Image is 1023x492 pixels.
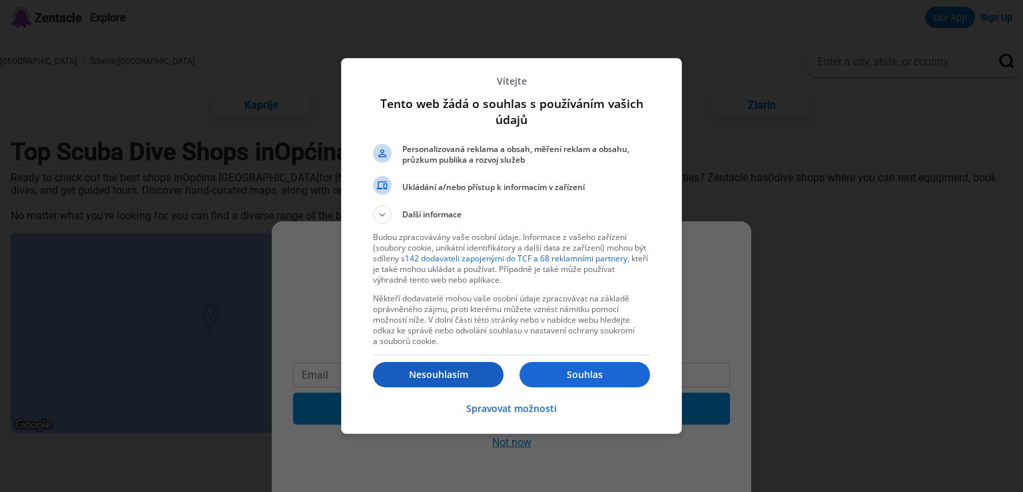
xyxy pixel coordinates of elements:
span: Další informace [402,209,462,224]
span: Personalizovaná reklama a obsah, měření reklam a obsahu, průzkum publika a rozvoj služeb [402,144,650,165]
div: Tento web žádá o souhlas s používáním vašich údajů [341,58,682,434]
span: Ukládání a/nebo přístup k informacím v zařízení [402,182,650,193]
h1: Tento web žádá o souhlas s používáním vašich údajů [373,95,650,127]
button: Souhlas [519,362,650,387]
p: Vítejte [373,75,650,87]
button: Další informace [373,205,650,224]
p: Někteří dodavatelé mohou vaše osobní údaje zpracovávat na základě oprávněného zájmu, proti kterém... [373,293,650,347]
button: Spravovat možnosti [466,395,557,423]
p: Budou zpracovávány vaše osobní údaje. Informace z vašeho zařízení (soubory cookie, unikátní ident... [373,232,650,285]
a: 142 dodavateli zapojenými do TCF a 68 reklamními partnery [405,253,627,264]
p: Souhlas [519,368,650,381]
button: Nesouhlasím [373,362,504,387]
p: Nesouhlasím [373,368,504,381]
p: Spravovat možnosti [466,402,557,415]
